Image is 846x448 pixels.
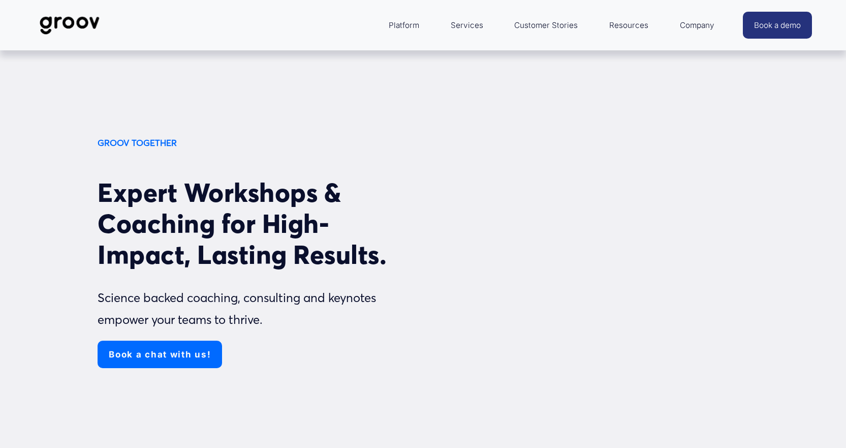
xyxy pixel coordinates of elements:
a: Book a demo [743,12,812,39]
a: folder dropdown [384,13,424,38]
h2: Expert Workshops & Coaching for High-Impact, Lasting Results. [98,177,420,270]
img: Groov | Workplace Science Platform | Unlock Performance | Drive Results [34,9,106,42]
a: folder dropdown [675,13,719,38]
a: Services [446,13,488,38]
a: Book a chat with us! [98,341,222,368]
span: Resources [609,18,648,33]
span: Platform [389,18,419,33]
a: folder dropdown [604,13,653,38]
strong: GROOV TOGETHER [98,137,177,148]
p: Science backed coaching, consulting and keynotes empower your teams to thrive. [98,287,420,331]
a: Customer Stories [509,13,583,38]
span: Company [680,18,714,33]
